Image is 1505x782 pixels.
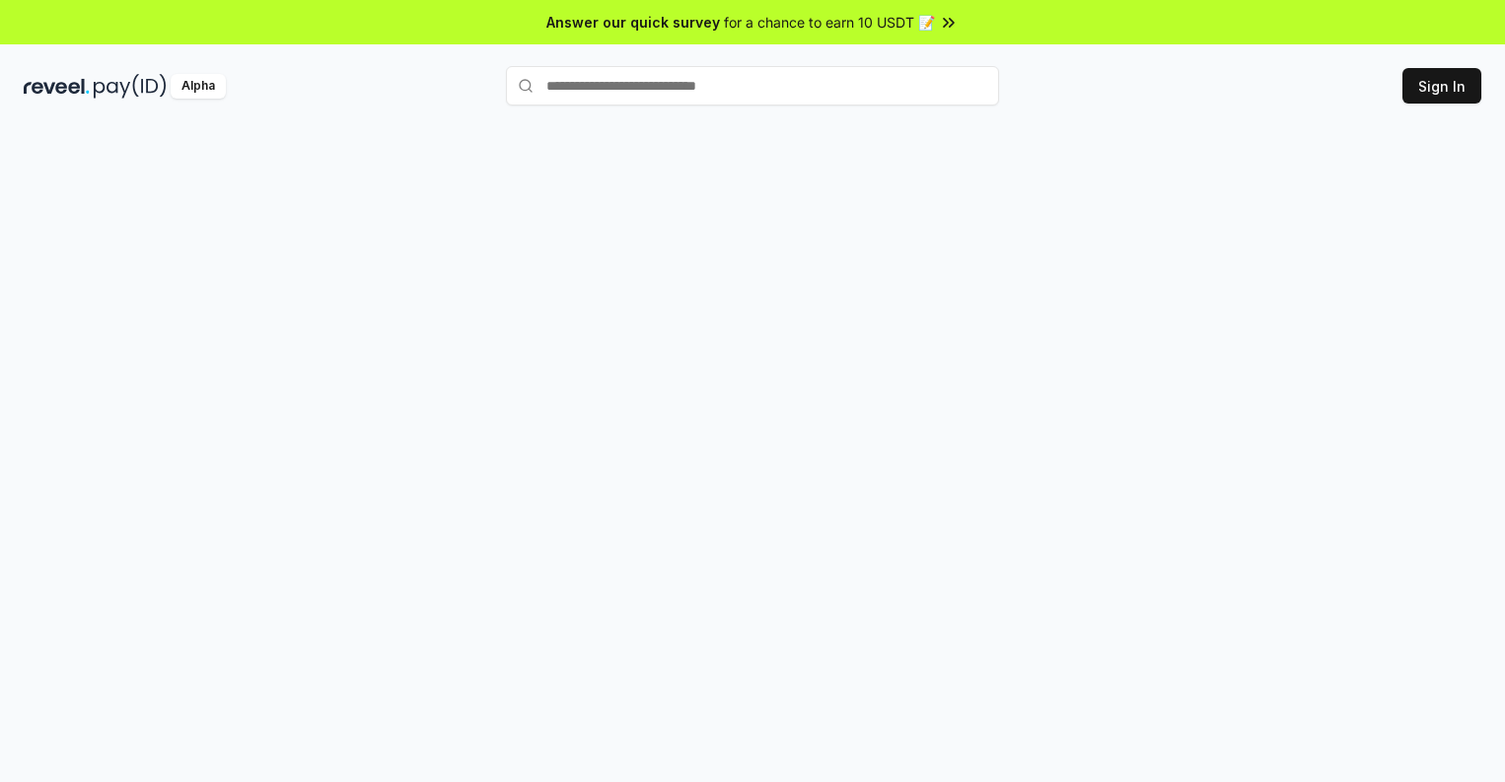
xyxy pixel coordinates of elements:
[724,12,935,33] span: for a chance to earn 10 USDT 📝
[546,12,720,33] span: Answer our quick survey
[24,74,90,99] img: reveel_dark
[94,74,167,99] img: pay_id
[171,74,226,99] div: Alpha
[1402,68,1481,104] button: Sign In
